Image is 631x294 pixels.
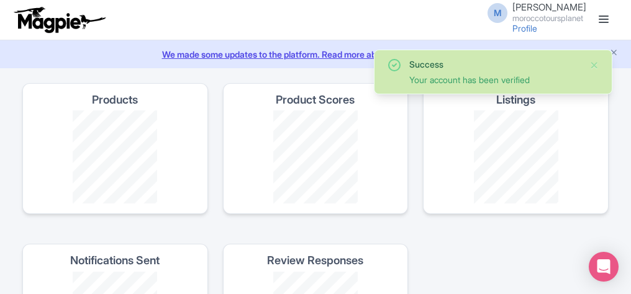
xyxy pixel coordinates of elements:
a: Profile [512,23,537,33]
h4: Product Scores [276,94,355,106]
button: Close announcement [609,47,619,61]
div: Success [409,58,579,71]
h4: Products [92,94,138,106]
button: Close [589,58,599,73]
span: M [488,3,507,23]
a: M [PERSON_NAME] moroccotoursplanet [480,2,586,22]
a: We made some updates to the platform. Read more about the new layout [7,48,624,61]
div: Open Intercom Messenger [589,252,619,282]
small: moroccotoursplanet [512,14,586,22]
img: logo-ab69f6fb50320c5b225c76a69d11143b.png [11,6,107,33]
h4: Review Responses [267,254,363,267]
h4: Listings [496,94,535,106]
span: [PERSON_NAME] [512,1,586,13]
div: Your account has been verified [409,73,579,86]
h4: Notifications Sent [70,254,160,267]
